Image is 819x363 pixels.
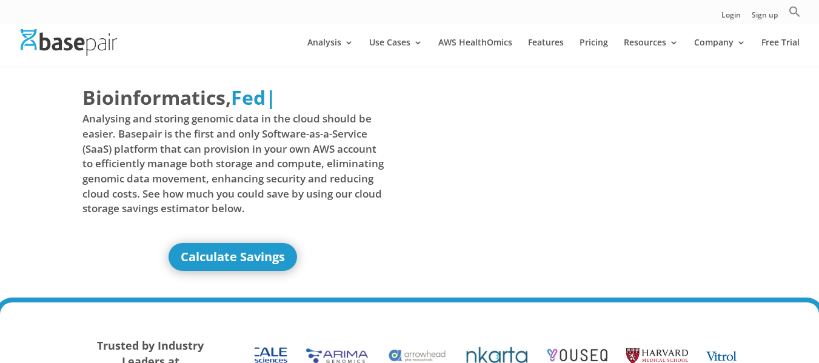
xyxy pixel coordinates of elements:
span: Fed [231,84,266,110]
a: Features [528,38,564,67]
a: Pricing [580,38,608,67]
a: Calculate Savings [169,243,297,271]
a: Free Trial [761,38,800,67]
span: Bioinformatics, [82,84,231,112]
a: Company [694,38,746,67]
img: Basepair [21,29,117,55]
a: Analysis [307,38,353,67]
a: Use Cases [369,38,423,67]
span: | [266,84,276,110]
span: Analysing and storing genomic data in the cloud should be easier. Basepair is the first and only ... [82,112,384,216]
svg: Search [789,5,801,18]
iframe: Basepair - NGS Analysis Simplified [419,84,721,253]
a: AWS HealthOmics [438,38,512,67]
a: Sign up [752,12,778,24]
a: Search Icon Link [789,5,801,24]
a: Resources [624,38,678,67]
a: Login [721,12,741,24]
